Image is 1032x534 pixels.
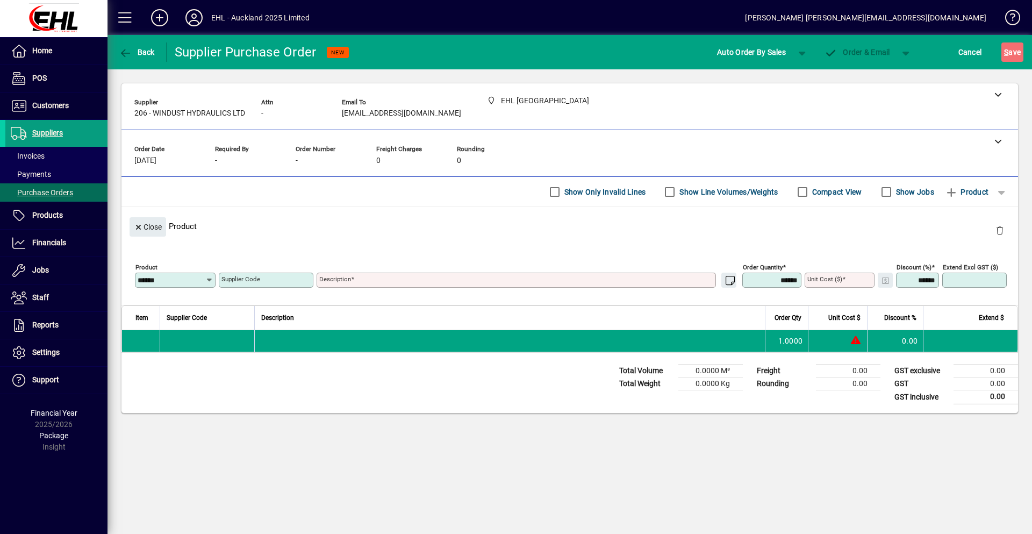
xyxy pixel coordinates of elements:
[884,312,916,324] span: Discount %
[134,156,156,165] span: [DATE]
[107,42,167,62] app-page-header-button: Back
[867,330,923,352] td: 0.00
[614,378,678,390] td: Total Weight
[135,264,157,271] mat-label: Product
[5,147,107,165] a: Invoices
[954,390,1018,404] td: 0.00
[221,275,260,283] mat-label: Supplier Code
[175,44,317,61] div: Supplier Purchase Order
[5,339,107,366] a: Settings
[5,92,107,119] a: Customers
[32,211,63,219] span: Products
[810,187,862,197] label: Compact View
[712,42,791,62] button: Auto Order By Sales
[32,321,59,329] span: Reports
[825,48,890,56] span: Order & Email
[678,378,743,390] td: 0.0000 Kg
[319,275,351,283] mat-label: Description
[119,48,155,56] span: Back
[775,312,801,324] span: Order Qty
[5,284,107,311] a: Staff
[457,156,461,165] span: 0
[751,365,816,378] td: Freight
[211,9,310,26] div: EHL - Auckland 2025 Limited
[807,275,842,283] mat-label: Unit Cost ($)
[5,165,107,183] a: Payments
[987,217,1013,243] button: Delete
[32,348,60,357] span: Settings
[5,230,107,257] a: Financials
[376,156,381,165] span: 0
[261,109,263,118] span: -
[11,188,73,197] span: Purchase Orders
[31,409,77,417] span: Financial Year
[751,378,816,390] td: Rounding
[954,365,1018,378] td: 0.00
[134,109,245,118] span: 206 - WINDUST HYDRAULICS LTD
[894,187,934,197] label: Show Jobs
[5,312,107,339] a: Reports
[11,170,51,179] span: Payments
[889,365,954,378] td: GST exclusive
[32,101,69,110] span: Customers
[979,312,1004,324] span: Extend $
[889,390,954,404] td: GST inclusive
[127,222,169,231] app-page-header-button: Close
[32,293,49,302] span: Staff
[987,225,1013,235] app-page-header-button: Delete
[889,378,954,390] td: GST
[261,312,294,324] span: Description
[614,365,678,378] td: Total Volume
[1001,42,1023,62] button: Save
[39,431,68,440] span: Package
[819,42,895,62] button: Order & Email
[121,207,1018,246] div: Product
[5,183,107,202] a: Purchase Orders
[897,264,931,271] mat-label: Discount (%)
[5,65,107,92] a: POS
[296,156,298,165] span: -
[943,264,998,271] mat-label: Extend excl GST ($)
[32,129,63,137] span: Suppliers
[5,202,107,229] a: Products
[215,156,217,165] span: -
[331,49,345,56] span: NEW
[134,218,162,236] span: Close
[765,330,808,352] td: 1.0000
[5,257,107,284] a: Jobs
[32,46,52,55] span: Home
[5,367,107,394] a: Support
[142,8,177,27] button: Add
[954,378,1018,390] td: 0.00
[32,375,59,384] span: Support
[32,266,49,274] span: Jobs
[745,9,986,26] div: [PERSON_NAME] [PERSON_NAME][EMAIL_ADDRESS][DOMAIN_NAME]
[177,8,211,27] button: Profile
[743,264,783,271] mat-label: Order Quantity
[135,312,148,324] span: Item
[167,312,207,324] span: Supplier Code
[956,42,985,62] button: Cancel
[562,187,646,197] label: Show Only Invalid Lines
[342,109,461,118] span: [EMAIL_ADDRESS][DOMAIN_NAME]
[678,365,743,378] td: 0.0000 M³
[816,378,880,390] td: 0.00
[11,152,45,160] span: Invoices
[828,312,861,324] span: Unit Cost $
[1004,44,1021,61] span: ave
[997,2,1019,37] a: Knowledge Base
[32,74,47,82] span: POS
[816,365,880,378] td: 0.00
[5,38,107,65] a: Home
[1004,48,1008,56] span: S
[717,44,786,61] span: Auto Order By Sales
[130,217,166,237] button: Close
[116,42,157,62] button: Back
[32,238,66,247] span: Financials
[677,187,778,197] label: Show Line Volumes/Weights
[958,44,982,61] span: Cancel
